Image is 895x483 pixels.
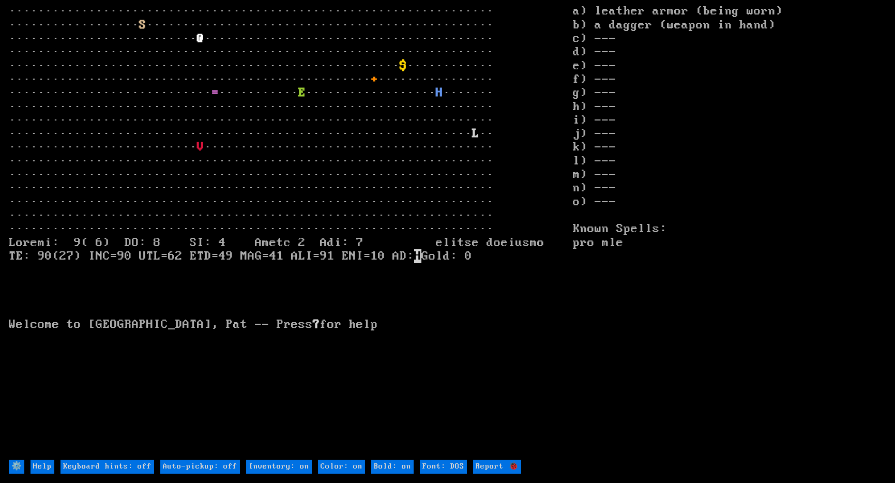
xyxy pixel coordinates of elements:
input: ⚙️ [9,460,24,473]
font: V [197,140,204,154]
input: Inventory: on [246,460,312,473]
input: Font: DOS [420,460,467,473]
b: ? [313,318,320,331]
font: S [139,18,146,32]
font: @ [197,32,204,46]
input: Color: on [318,460,365,473]
font: + [371,72,378,86]
font: L [472,127,479,141]
input: Help [31,460,54,473]
larn: ··································································· ·················· ··········... [9,5,573,459]
font: H [436,86,443,100]
input: Report 🐞 [473,460,521,473]
font: E [298,86,306,100]
stats: a) leather armor (being worn) b) a dagger (weapon in hand) c) --- d) --- e) --- f) --- g) --- h) ... [573,5,886,459]
input: Bold: on [371,460,414,473]
input: Keyboard hints: off [60,460,154,473]
font: $ [400,59,407,73]
input: Auto-pickup: off [160,460,240,473]
mark: H [414,249,421,263]
font: = [211,86,219,100]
